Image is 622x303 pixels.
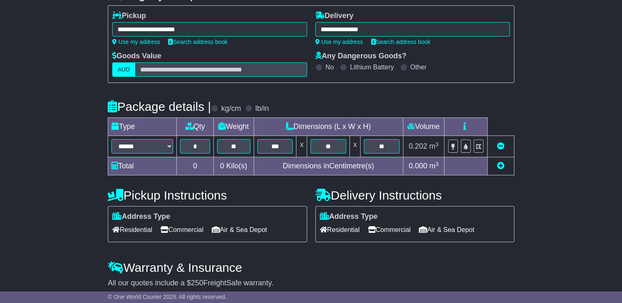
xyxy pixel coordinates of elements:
[160,223,203,236] span: Commercial
[255,104,269,113] label: lb/in
[177,157,214,175] td: 0
[350,136,361,157] td: x
[112,39,160,45] a: Use my address
[315,39,363,45] a: Use my address
[221,104,241,113] label: kg/cm
[212,223,267,236] span: Air & Sea Depot
[368,223,411,236] span: Commercial
[108,100,211,113] h4: Package details |
[213,118,254,136] td: Weight
[108,279,514,288] div: All our quotes include a $ FreightSafe warranty.
[320,212,378,221] label: Address Type
[409,162,427,170] span: 0.000
[108,118,177,136] td: Type
[315,188,514,202] h4: Delivery Instructions
[168,39,227,45] a: Search address book
[320,223,360,236] span: Residential
[410,63,427,71] label: Other
[108,157,177,175] td: Total
[112,62,135,77] label: AUD
[177,118,214,136] td: Qty
[429,162,439,170] span: m
[371,39,430,45] a: Search address book
[435,161,439,167] sup: 3
[108,188,307,202] h4: Pickup Instructions
[497,142,504,150] a: Remove this item
[419,223,474,236] span: Air & Sea Depot
[213,157,254,175] td: Kilo(s)
[191,279,203,287] span: 250
[315,11,354,21] label: Delivery
[497,162,504,170] a: Add new item
[296,136,307,157] td: x
[254,118,403,136] td: Dimensions (L x W x H)
[112,212,170,221] label: Address Type
[326,63,334,71] label: No
[112,223,152,236] span: Residential
[112,11,146,21] label: Pickup
[409,142,427,150] span: 0.202
[112,52,161,61] label: Goods Value
[435,141,439,147] sup: 3
[108,294,227,300] span: © One World Courier 2025. All rights reserved.
[315,52,407,61] label: Any Dangerous Goods?
[350,63,394,71] label: Lithium Battery
[108,261,514,274] h4: Warranty & Insurance
[220,162,224,170] span: 0
[403,118,444,136] td: Volume
[254,157,403,175] td: Dimensions in Centimetre(s)
[429,142,439,150] span: m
